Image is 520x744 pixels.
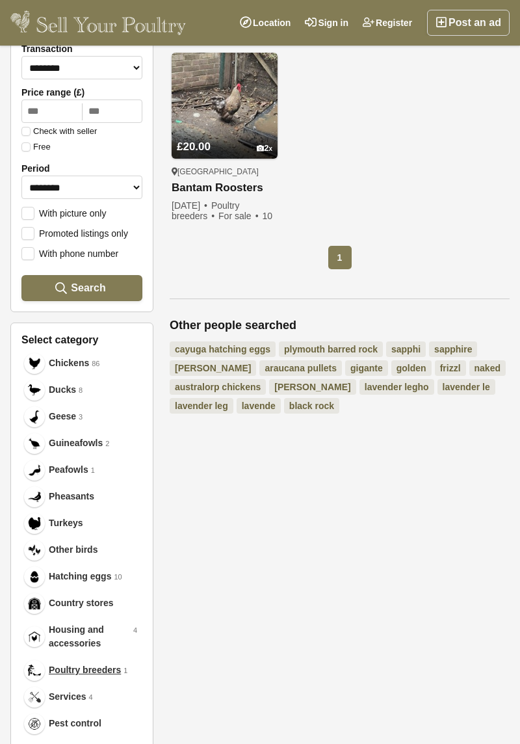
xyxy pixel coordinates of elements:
img: Hatching eggs [28,570,41,583]
span: Hatching eggs [49,570,111,583]
a: australorp chickens [170,379,266,395]
a: golden [391,360,432,376]
em: 86 [92,358,99,369]
img: Housing and accessories [28,630,41,643]
em: 1 [123,665,127,676]
a: cayuga hatching eggs [170,341,276,357]
a: Post an ad [427,10,510,36]
a: lavender leg [170,398,233,414]
img: Services [28,691,41,704]
h2: Other people searched [170,319,510,333]
a: plymouth barred rock [279,341,383,357]
em: 4 [89,692,93,703]
a: Poultry breeders Poultry breeders 1 [21,657,142,684]
a: Chickens Chickens 86 [21,350,142,377]
h3: Select category [21,334,142,346]
span: Pheasants [49,490,94,503]
label: Promoted listings only [21,227,128,239]
a: Bantam Roosters [172,181,278,195]
img: Geese [28,410,41,423]
img: Chickens [28,357,41,370]
a: black rock [284,398,339,414]
a: Country stores Country stores [21,590,142,617]
a: frizzl [435,360,466,376]
a: Pest control Pest control [21,710,142,737]
em: 2 [105,438,109,449]
a: Register [356,10,419,36]
img: Poultry breeders [28,664,41,677]
a: Peafowls Peafowls 1 [21,457,142,483]
img: Bantam Roosters [172,53,278,159]
a: Other birds Other birds [21,537,142,563]
label: Period [21,163,142,174]
a: [PERSON_NAME] [170,360,256,376]
em: 4 [133,625,137,636]
img: Other birds [28,544,41,557]
img: Country stores [28,597,41,610]
label: Transaction [21,44,142,54]
span: Ducks [49,383,76,397]
span: Country stores [49,596,114,610]
img: Turkeys [28,517,41,530]
a: [PERSON_NAME] [269,379,356,395]
span: 1 [328,246,352,269]
a: Location [233,10,298,36]
button: Search [21,275,142,301]
span: Turkeys [49,516,83,530]
span: £20.00 [177,140,211,153]
img: Ducks [28,384,41,397]
a: Ducks Ducks 8 [21,377,142,403]
em: 1 [91,465,95,476]
span: Other birds [49,543,97,557]
img: Pheasants [28,490,41,503]
span: Search [71,282,105,294]
a: Sign in [298,10,356,36]
a: Turkeys Turkeys [21,510,142,537]
a: naked [469,360,506,376]
span: 10 views [172,211,272,232]
label: Price range (£) [21,87,142,98]
span: [DATE] [172,200,209,211]
label: With picture only [21,207,106,219]
a: gigante [345,360,388,376]
span: Chickens [49,356,89,370]
span: For sale [218,211,259,221]
a: Geese Geese 3 [21,403,142,430]
span: Services [49,690,86,704]
em: 3 [79,412,83,423]
span: Pest control [49,717,101,730]
a: lavender legho [359,379,434,395]
img: Guineafowls [28,437,41,450]
span: Peafowls [49,463,88,477]
img: Pest control [28,717,41,730]
a: lavender le [437,379,495,395]
label: Check with seller [21,127,97,136]
a: Housing and accessories Housing and accessories 4 [21,617,142,657]
div: 2 [257,144,272,153]
label: Free [21,142,51,152]
div: [GEOGRAPHIC_DATA] [172,166,278,177]
a: £20.00 2 [172,116,278,159]
em: 8 [79,385,83,396]
a: Pheasants Pheasants [21,483,142,510]
span: Poultry breeders [49,663,121,677]
span: Guineafowls [49,436,103,450]
img: Sell Your Poultry [10,10,186,36]
em: 10 [114,572,122,583]
span: Geese [49,410,76,423]
a: lavende [237,398,281,414]
a: Guineafowls Guineafowls 2 [21,430,142,457]
span: Housing and accessories [49,623,131,650]
a: Hatching eggs Hatching eggs 10 [21,563,142,590]
span: Poultry breeders [172,200,239,221]
a: sapphire [429,341,477,357]
label: With phone number [21,247,118,259]
img: Peafowls [28,464,41,477]
a: araucana pullets [259,360,342,376]
a: sapphi [386,341,426,357]
a: Services Services 4 [21,684,142,710]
